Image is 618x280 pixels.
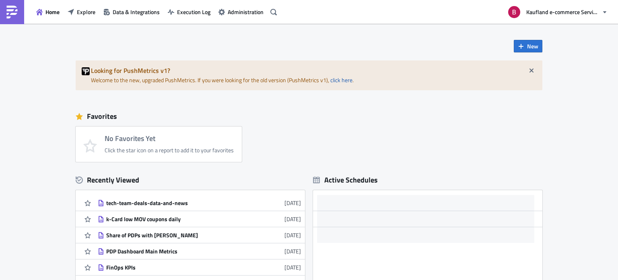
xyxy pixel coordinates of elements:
[284,247,301,255] time: 2025-07-15T08:09:49Z
[91,67,536,74] h5: Looking for PushMetrics v1?
[228,8,264,16] span: Administration
[105,147,234,154] div: Click the star icon on a report to add it to your favorites
[527,42,538,50] span: New
[45,8,60,16] span: Home
[106,216,247,223] div: k-Card low MOV coupons daily
[106,232,247,239] div: Share of PDPs with [PERSON_NAME]
[98,211,301,227] a: k-Card low MOV coupons daily[DATE]
[106,248,247,255] div: PDP Dashboard Main Metrics
[98,227,301,243] a: Share of PDPs with [PERSON_NAME][DATE]
[76,110,542,122] div: Favorites
[164,6,214,18] button: Execution Log
[526,8,599,16] span: Kaufland e-commerce Services GmbH & Co. KG
[514,40,542,52] button: New
[330,76,352,84] a: click here
[6,6,19,19] img: PushMetrics
[313,175,378,185] div: Active Schedules
[503,3,612,21] button: Kaufland e-commerce Services GmbH & Co. KG
[99,6,164,18] button: Data & Integrations
[284,231,301,239] time: 2025-07-15T08:37:28Z
[284,199,301,207] time: 2025-08-04T08:23:16Z
[214,6,268,18] button: Administration
[177,8,210,16] span: Execution Log
[76,60,542,90] div: Welcome to the new, upgraded PushMetrics. If you were looking for the old version (PushMetrics v1...
[98,243,301,259] a: PDP Dashboard Main Metrics[DATE]
[32,6,64,18] button: Home
[98,195,301,211] a: tech-team-deals-data-and-news[DATE]
[284,263,301,272] time: 2025-07-15T08:09:29Z
[98,259,301,275] a: FinOps KPIs[DATE]
[106,199,247,207] div: tech-team-deals-data-and-news
[64,6,99,18] button: Explore
[113,8,160,16] span: Data & Integrations
[507,5,521,19] img: Avatar
[105,135,234,143] h4: No Favorites Yet
[76,174,305,186] div: Recently Viewed
[77,8,95,16] span: Explore
[284,215,301,223] time: 2025-07-20T11:58:39Z
[106,264,247,271] div: FinOps KPIs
